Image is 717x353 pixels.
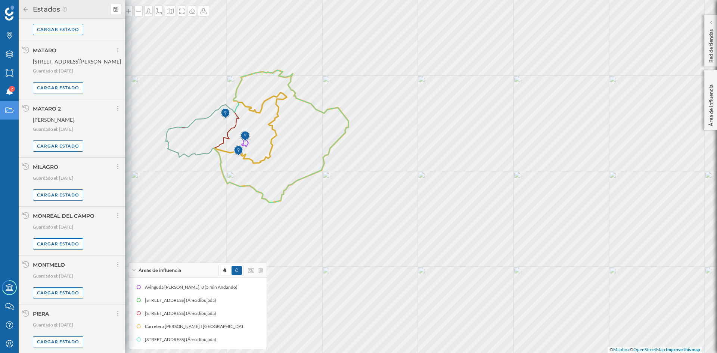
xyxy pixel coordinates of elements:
[707,26,715,63] p: Red de tiendas
[33,223,121,231] p: Guardado el: [DATE]
[234,143,243,158] img: Marker
[33,321,121,329] p: Guardado el: [DATE]
[33,126,121,133] p: Guardado el: [DATE]
[145,310,220,317] div: [STREET_ADDRESS] (Área dibujada)
[33,261,65,268] div: MONTMELO
[666,347,700,352] a: Improve this map
[145,336,220,343] div: [STREET_ADDRESS] (Área dibujada)
[145,297,220,304] div: [STREET_ADDRESS] (Área dibujada)
[613,347,630,352] a: Mapbox
[240,129,250,144] img: Marker
[608,347,702,353] div: © ©
[33,58,121,65] span: [STREET_ADDRESS][PERSON_NAME]
[33,174,121,182] p: Guardado el: [DATE]
[11,85,13,93] span: 2
[33,105,61,112] div: MATARO 2
[633,347,665,352] a: OpenStreetMap
[145,284,241,291] div: Avinguda [PERSON_NAME], 8 (5 min Andando)
[33,272,121,280] p: Guardado el: [DATE]
[33,67,121,75] p: Guardado el: [DATE]
[33,213,94,219] div: MONREAL DEL CAMPO
[15,5,41,12] span: Soporte
[707,81,715,126] p: Área de influencia
[33,47,56,54] div: MATARO
[33,116,74,124] span: [PERSON_NAME]
[29,3,62,15] h2: Estados
[33,164,58,170] div: MILAGRO
[145,323,338,330] div: Carretera [PERSON_NAME] I [GEOGRAPHIC_DATA] A [GEOGRAPHIC_DATA], 3i (Área dibujada)
[33,310,49,317] div: PIERA
[139,267,181,274] span: Áreas de influencia
[221,106,230,121] img: Marker
[5,6,14,21] img: Geoblink Logo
